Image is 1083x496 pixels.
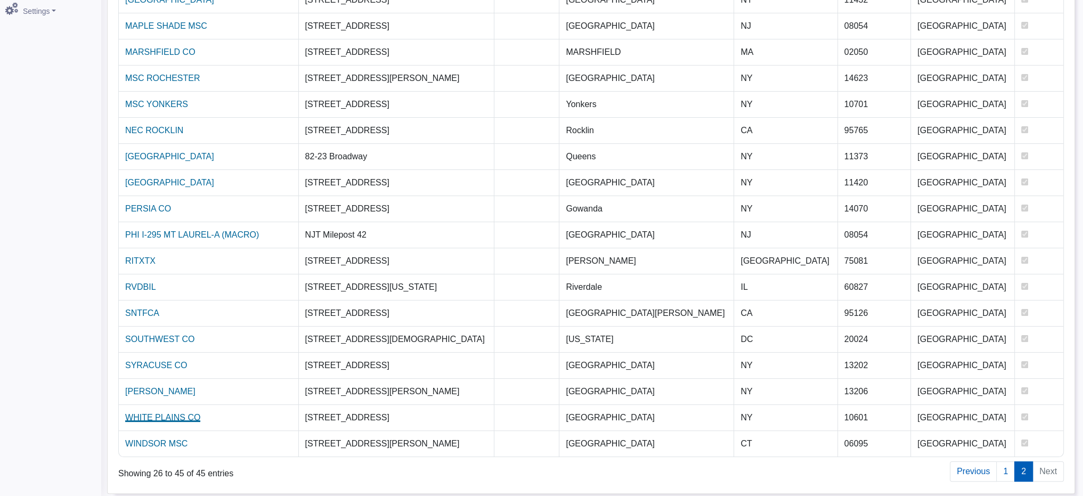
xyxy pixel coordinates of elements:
[838,326,911,352] td: 20024
[125,74,200,83] a: MSC ROCHESTER
[734,274,837,300] td: IL
[911,143,1014,169] td: [GEOGRAPHIC_DATA]
[1014,461,1033,482] a: 2
[838,274,911,300] td: 60827
[734,196,837,222] td: NY
[125,439,188,448] a: WINDSOR MSC
[734,117,837,143] td: CA
[559,91,734,117] td: Yonkers
[299,91,495,117] td: [STREET_ADDRESS]
[734,352,837,378] td: NY
[559,404,734,430] td: [GEOGRAPHIC_DATA]
[911,300,1014,326] td: [GEOGRAPHIC_DATA]
[559,39,734,65] td: MARSHFIELD
[911,39,1014,65] td: [GEOGRAPHIC_DATA]
[299,274,495,300] td: [STREET_ADDRESS][US_STATE]
[125,413,200,422] a: WHITE PLAINS CO
[838,352,911,378] td: 13202
[996,461,1015,482] a: 1
[299,222,495,248] td: NJT Milepost 42
[911,117,1014,143] td: [GEOGRAPHIC_DATA]
[299,378,495,404] td: [STREET_ADDRESS][PERSON_NAME]
[125,126,183,135] a: NEC ROCKLIN
[734,39,837,65] td: MA
[299,300,495,326] td: [STREET_ADDRESS]
[838,39,911,65] td: 02050
[559,169,734,196] td: [GEOGRAPHIC_DATA]
[838,300,911,326] td: 95126
[911,248,1014,274] td: [GEOGRAPHIC_DATA]
[559,222,734,248] td: [GEOGRAPHIC_DATA]
[838,91,911,117] td: 10701
[838,430,911,457] td: 06095
[838,404,911,430] td: 10601
[950,461,997,482] a: Previous
[125,204,171,213] a: PERSIA CO
[838,248,911,274] td: 75081
[734,404,837,430] td: NY
[734,300,837,326] td: CA
[838,143,911,169] td: 11373
[911,65,1014,91] td: [GEOGRAPHIC_DATA]
[734,169,837,196] td: NY
[125,47,196,56] a: MARSHFIELD CO
[559,248,734,274] td: [PERSON_NAME]
[559,143,734,169] td: Queens
[838,169,911,196] td: 11420
[299,352,495,378] td: [STREET_ADDRESS]
[911,404,1014,430] td: [GEOGRAPHIC_DATA]
[299,326,495,352] td: [STREET_ADDRESS][DEMOGRAPHIC_DATA]
[838,65,911,91] td: 14623
[125,152,214,161] a: [GEOGRAPHIC_DATA]
[559,117,734,143] td: Rocklin
[299,65,495,91] td: [STREET_ADDRESS][PERSON_NAME]
[125,308,159,318] a: SNTFCA
[125,230,259,239] a: PHI I-295 MT LAUREL-A (MACRO)
[299,143,495,169] td: 82-23 Broadway
[559,196,734,222] td: Gowanda
[734,222,837,248] td: NJ
[911,91,1014,117] td: [GEOGRAPHIC_DATA]
[734,91,837,117] td: NY
[299,430,495,457] td: [STREET_ADDRESS][PERSON_NAME]
[299,248,495,274] td: [STREET_ADDRESS]
[118,460,503,481] div: Showing 26 to 45 of 45 entries
[299,404,495,430] td: [STREET_ADDRESS]
[559,378,734,404] td: [GEOGRAPHIC_DATA]
[299,169,495,196] td: [STREET_ADDRESS]
[911,222,1014,248] td: [GEOGRAPHIC_DATA]
[911,169,1014,196] td: [GEOGRAPHIC_DATA]
[125,256,156,265] a: RITXTX
[299,196,495,222] td: [STREET_ADDRESS]
[734,65,837,91] td: NY
[911,430,1014,457] td: [GEOGRAPHIC_DATA]
[911,378,1014,404] td: [GEOGRAPHIC_DATA]
[125,21,207,30] a: MAPLE SHADE MSC
[838,196,911,222] td: 14070
[911,13,1014,39] td: [GEOGRAPHIC_DATA]
[559,274,734,300] td: Riverdale
[838,13,911,39] td: 08054
[838,222,911,248] td: 08054
[559,13,734,39] td: [GEOGRAPHIC_DATA]
[734,378,837,404] td: NY
[559,65,734,91] td: [GEOGRAPHIC_DATA]
[911,274,1014,300] td: [GEOGRAPHIC_DATA]
[125,282,156,291] a: RVDBIL
[125,335,194,344] a: SOUTHWEST CO
[838,378,911,404] td: 13206
[838,117,911,143] td: 95765
[734,143,837,169] td: NY
[559,352,734,378] td: [GEOGRAPHIC_DATA]
[559,300,734,326] td: [GEOGRAPHIC_DATA][PERSON_NAME]
[299,117,495,143] td: [STREET_ADDRESS]
[734,430,837,457] td: CT
[559,326,734,352] td: [US_STATE]
[734,13,837,39] td: NJ
[911,352,1014,378] td: [GEOGRAPHIC_DATA]
[125,100,188,109] a: MSC YONKERS
[125,387,196,396] a: [PERSON_NAME]
[559,430,734,457] td: [GEOGRAPHIC_DATA]
[125,361,187,370] a: SYRACUSE CO
[911,326,1014,352] td: [GEOGRAPHIC_DATA]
